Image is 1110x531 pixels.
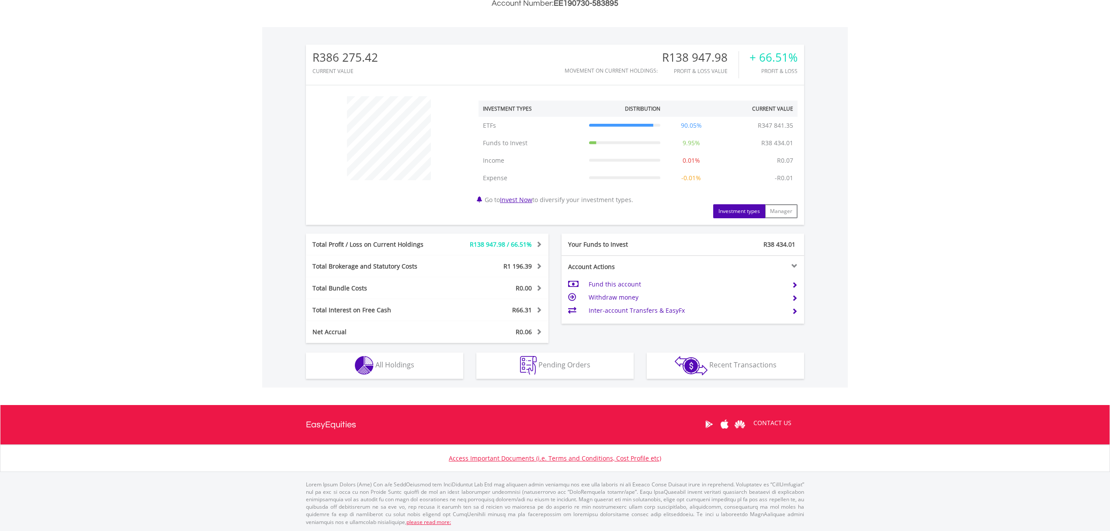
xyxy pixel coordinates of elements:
[306,240,447,249] div: Total Profit / Loss on Current Holdings
[662,51,739,64] div: R138 947.98
[479,101,585,117] th: Investment Types
[472,92,804,218] div: Go to to diversify your investment types.
[625,105,660,112] div: Distribution
[538,360,590,370] span: Pending Orders
[306,405,356,444] a: EasyEquities
[503,262,532,270] span: R1 196.39
[732,411,747,438] a: Huawei
[749,51,798,64] div: + 66.51%
[562,240,683,249] div: Your Funds to Invest
[747,411,798,435] a: CONTACT US
[355,356,374,375] img: holdings-wht.png
[479,134,585,152] td: Funds to Invest
[665,134,718,152] td: 9.95%
[476,353,634,379] button: Pending Orders
[479,152,585,169] td: Income
[479,117,585,134] td: ETFs
[647,353,804,379] button: Recent Transactions
[470,240,532,248] span: R138 947.98 / 66.51%
[765,204,798,218] button: Manager
[520,356,537,375] img: pending_instructions-wht.png
[565,68,658,73] div: Movement on Current Holdings:
[479,169,585,187] td: Expense
[701,411,717,438] a: Google Play
[665,117,718,134] td: 90.05%
[312,51,378,64] div: R386 275.42
[312,68,378,74] div: CURRENT VALUE
[770,169,798,187] td: -R0.01
[306,481,804,526] p: Lorem Ipsum Dolors (Ame) Con a/e SeddOeiusmod tem InciDiduntut Lab Etd mag aliquaen admin veniamq...
[449,454,661,462] a: Access Important Documents (i.e. Terms and Conditions, Cost Profile etc)
[749,68,798,74] div: Profit & Loss
[589,304,785,317] td: Inter-account Transfers & EasyFx
[516,328,532,336] span: R0.06
[763,240,795,248] span: R38 434.01
[512,306,532,314] span: R66.31
[713,204,765,218] button: Investment types
[306,353,463,379] button: All Holdings
[500,196,532,204] a: Invest Now
[665,152,718,169] td: 0.01%
[662,68,739,74] div: Profit & Loss Value
[675,356,708,375] img: transactions-zar-wht.png
[709,360,777,370] span: Recent Transactions
[306,284,447,293] div: Total Bundle Costs
[589,278,785,291] td: Fund this account
[753,117,798,134] td: R347 841.35
[375,360,414,370] span: All Holdings
[773,152,798,169] td: R0.07
[718,101,798,117] th: Current Value
[665,169,718,187] td: -0.01%
[306,262,447,271] div: Total Brokerage and Statutory Costs
[516,284,532,292] span: R0.00
[306,328,447,336] div: Net Accrual
[717,411,732,438] a: Apple
[406,518,451,526] a: please read more:
[589,291,785,304] td: Withdraw money
[562,262,683,271] div: Account Actions
[306,306,447,314] div: Total Interest on Free Cash
[757,134,798,152] td: R38 434.01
